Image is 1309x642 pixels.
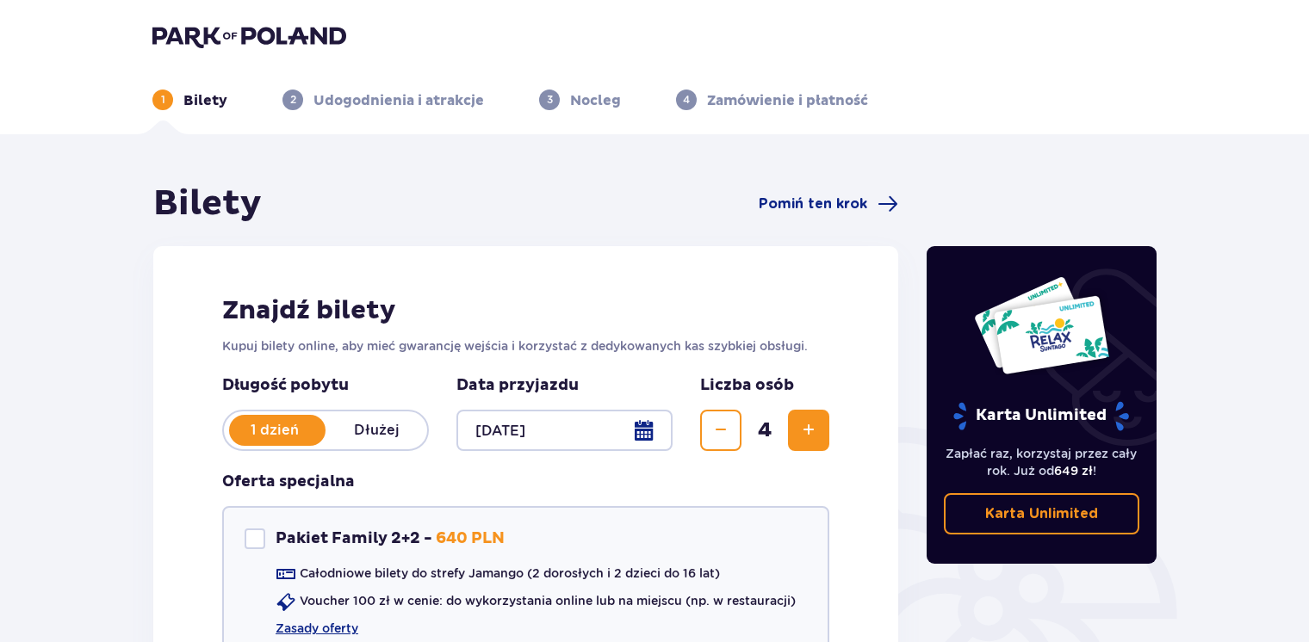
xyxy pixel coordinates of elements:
p: Długość pobytu [222,375,429,396]
span: 4 [745,417,785,443]
h1: Bilety [153,182,262,225]
p: Karta Unlimited [952,401,1131,431]
h2: Znajdź bilety [222,294,829,327]
p: Liczba osób [700,375,794,396]
p: Karta Unlimited [985,504,1098,523]
p: 1 dzień [224,421,326,440]
p: Udogodnienia i atrakcje [313,91,484,110]
p: Voucher 100 zł w cenie: do wykorzystania online lub na miejscu (np. w restauracji) [300,592,796,609]
p: Zamówienie i płatność [707,91,868,110]
p: Zapłać raz, korzystaj przez cały rok. Już od ! [944,445,1140,479]
a: Karta Unlimited [944,493,1140,534]
span: Pomiń ten krok [759,194,867,213]
p: 1 [161,92,165,108]
a: Pomiń ten krok [759,194,898,214]
p: 640 PLN [436,528,505,549]
p: 2 [290,92,296,108]
button: Zmniejsz [700,410,741,451]
p: Kupuj bilety online, aby mieć gwarancję wejścia i korzystać z dedykowanych kas szybkiej obsługi. [222,337,829,355]
span: 649 zł [1054,464,1093,478]
h3: Oferta specjalna [222,472,355,492]
p: Dłużej [326,421,427,440]
div: 1Bilety [152,90,227,110]
p: 3 [547,92,553,108]
p: Całodniowe bilety do strefy Jamango (2 dorosłych i 2 dzieci do 16 lat) [300,565,720,582]
button: Zwiększ [788,410,829,451]
p: Data przyjazdu [456,375,579,396]
div: 4Zamówienie i płatność [676,90,868,110]
img: Dwie karty całoroczne do Suntago z napisem 'UNLIMITED RELAX', na białym tle z tropikalnymi liśćmi... [973,275,1110,375]
div: 2Udogodnienia i atrakcje [282,90,484,110]
img: Park of Poland logo [152,24,346,48]
p: Pakiet Family 2+2 - [276,528,432,549]
p: Nocleg [570,91,621,110]
div: 3Nocleg [539,90,621,110]
a: Zasady oferty [276,620,358,637]
p: 4 [683,92,690,108]
p: Bilety [183,91,227,110]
